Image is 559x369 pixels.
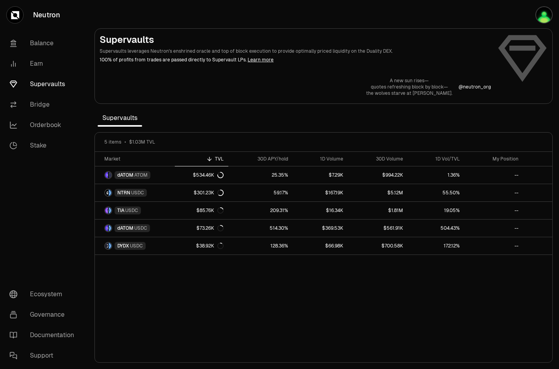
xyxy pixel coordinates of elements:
a: $5.12M [348,184,408,201]
img: kol [535,6,553,24]
a: Ecosystem [3,284,85,304]
a: $7.29K [293,166,348,184]
div: $301.23K [194,190,224,196]
a: @neutron_org [459,84,491,90]
h2: Supervaults [100,33,491,46]
a: Supervaults [3,74,85,94]
span: USDC [134,225,147,231]
div: 1D Vol/TVL [413,156,459,162]
img: dATOM Logo [105,225,108,231]
span: USDC [125,207,138,214]
a: A new sun rises—quotes refreshing block by block—the wolves starve at [PERSON_NAME]. [366,77,452,96]
a: 55.50% [408,184,464,201]
span: USDC [130,243,143,249]
span: $1.03M TVL [129,139,155,145]
a: $301.23K [175,184,228,201]
div: 30D APY/hold [233,156,289,162]
p: Supervaults leverages Neutron's enshrined oracle and top of block execution to provide optimally ... [100,48,491,55]
a: Balance [3,33,85,54]
a: $534.46K [175,166,228,184]
a: -- [465,202,523,219]
a: dATOM LogoATOM LogodATOMATOM [95,166,175,184]
div: 1D Volume [298,156,343,162]
div: Market [104,156,170,162]
a: $38.92K [175,237,228,255]
p: @ neutron_org [459,84,491,90]
a: NTRN LogoUSDC LogoNTRNUSDC [95,184,175,201]
div: TVL [180,156,223,162]
a: dATOM LogoUSDC LogodATOMUSDC [95,220,175,237]
a: $85.76K [175,202,228,219]
a: 59.17% [228,184,293,201]
a: Documentation [3,325,85,345]
a: $369.53K [293,220,348,237]
a: $16.34K [293,202,348,219]
a: 1.36% [408,166,464,184]
span: NTRN [117,190,130,196]
div: $38.92K [196,243,224,249]
a: $73.26K [175,220,228,237]
a: 504.43% [408,220,464,237]
a: TIA LogoUSDC LogoTIAUSDC [95,202,175,219]
span: dATOM [117,172,133,178]
a: Governance [3,304,85,325]
a: 25.35% [228,166,293,184]
a: 209.31% [228,202,293,219]
img: NTRN Logo [105,190,108,196]
span: ATOM [134,172,148,178]
a: Stake [3,135,85,156]
a: $66.98K [293,237,348,255]
a: $167.19K [293,184,348,201]
a: Learn more [248,57,274,63]
a: 172.12% [408,237,464,255]
span: dATOM [117,225,133,231]
p: the wolves starve at [PERSON_NAME]. [366,90,452,96]
a: Support [3,345,85,366]
span: 5 items [104,139,121,145]
div: $534.46K [193,172,224,178]
a: Bridge [3,94,85,115]
a: DYDX LogoUSDC LogoDYDXUSDC [95,237,175,255]
a: Orderbook [3,115,85,135]
a: 128.36% [228,237,293,255]
p: 100% of profits from trades are passed directly to Supervault LPs. [100,56,491,63]
img: USDC Logo [109,207,111,214]
span: DYDX [117,243,129,249]
div: $73.26K [196,225,224,231]
a: $1.81M [348,202,408,219]
a: 19.05% [408,202,464,219]
img: ATOM Logo [109,172,111,178]
img: DYDX Logo [105,243,108,249]
span: TIA [117,207,124,214]
a: Earn [3,54,85,74]
span: Supervaults [98,110,142,126]
img: TIA Logo [105,207,108,214]
div: 30D Volume [353,156,404,162]
div: $85.76K [196,207,224,214]
img: dATOM Logo [105,172,108,178]
a: -- [465,166,523,184]
div: My Position [469,156,518,162]
span: USDC [131,190,144,196]
a: $561.91K [348,220,408,237]
img: USDC Logo [109,190,111,196]
a: $994.22K [348,166,408,184]
img: USDC Logo [109,243,111,249]
img: USDC Logo [109,225,111,231]
a: -- [465,184,523,201]
a: -- [465,220,523,237]
p: A new sun rises— [366,77,452,84]
a: -- [465,237,523,255]
p: quotes refreshing block by block— [366,84,452,90]
a: 514.30% [228,220,293,237]
a: $700.58K [348,237,408,255]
